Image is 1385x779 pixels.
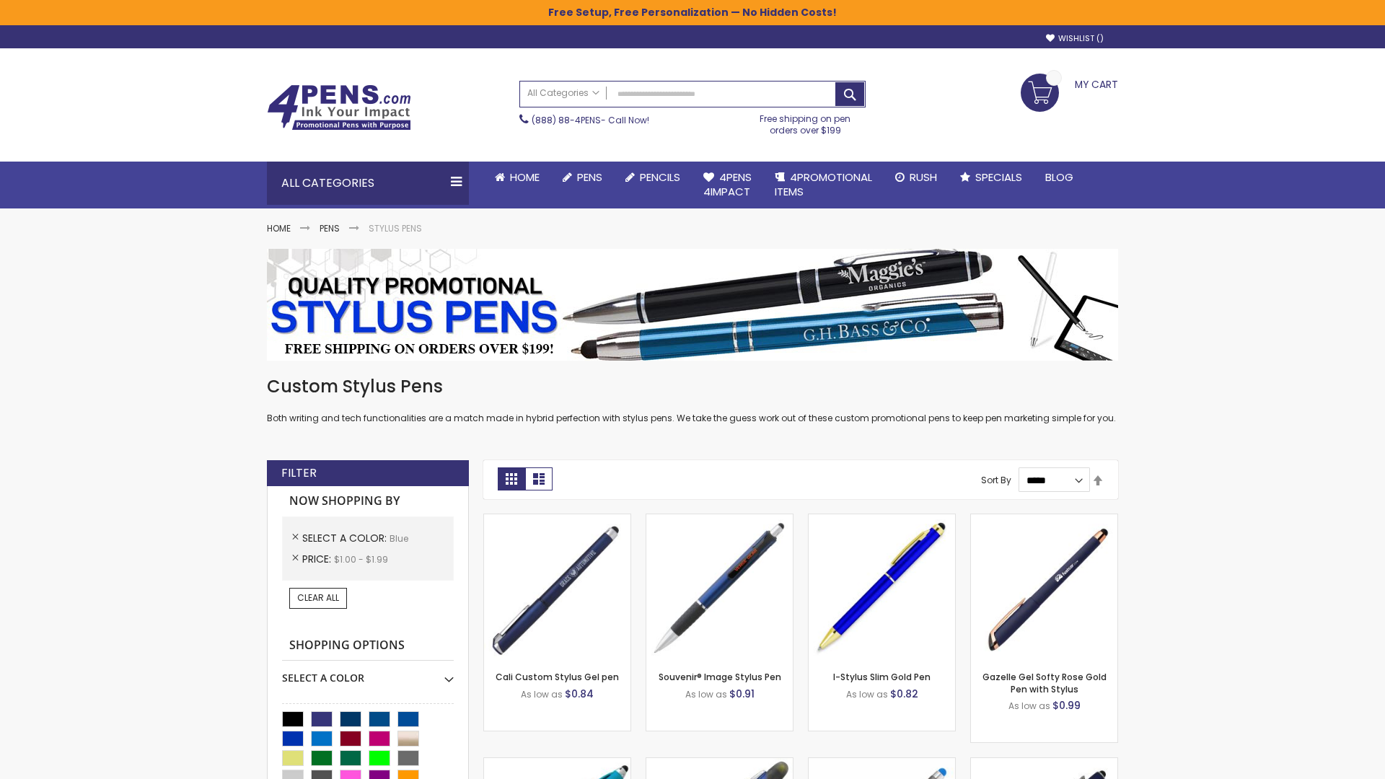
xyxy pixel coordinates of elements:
[890,687,918,701] span: $0.82
[282,630,454,661] strong: Shopping Options
[527,87,599,99] span: All Categories
[775,170,872,199] span: 4PROMOTIONAL ITEMS
[659,671,781,683] a: Souvenir® Image Stylus Pen
[949,162,1034,193] a: Specials
[809,514,955,661] img: I-Stylus Slim Gold-Blue
[809,514,955,526] a: I-Stylus Slim Gold-Blue
[320,222,340,234] a: Pens
[282,486,454,516] strong: Now Shopping by
[267,249,1118,361] img: Stylus Pens
[496,671,619,683] a: Cali Custom Stylus Gel pen
[484,514,630,526] a: Cali Custom Stylus Gel pen-Blue
[1052,698,1081,713] span: $0.99
[565,687,594,701] span: $0.84
[532,114,601,126] a: (888) 88-4PENS
[809,757,955,770] a: Islander Softy Gel with Stylus - ColorJet Imprint-Blue
[532,114,649,126] span: - Call Now!
[520,82,607,105] a: All Categories
[884,162,949,193] a: Rush
[763,162,884,208] a: 4PROMOTIONALITEMS
[971,757,1117,770] a: Custom Soft Touch® Metal Pens with Stylus-Blue
[646,514,793,661] img: Souvenir® Image Stylus Pen-Blue
[1045,170,1073,185] span: Blog
[484,757,630,770] a: Neon Stylus Highlighter-Pen Combo-Blue
[302,552,334,566] span: Price
[267,84,411,131] img: 4Pens Custom Pens and Promotional Products
[729,687,755,701] span: $0.91
[846,688,888,700] span: As low as
[833,671,931,683] a: I-Stylus Slim Gold Pen
[577,170,602,185] span: Pens
[971,514,1117,526] a: Gazelle Gel Softy Rose Gold Pen with Stylus-Blue
[281,465,317,481] strong: Filter
[646,757,793,770] a: Souvenir® Jalan Highlighter Stylus Pen Combo-Blue
[267,375,1118,398] h1: Custom Stylus Pens
[510,170,540,185] span: Home
[282,661,454,685] div: Select A Color
[982,671,1107,695] a: Gazelle Gel Softy Rose Gold Pen with Stylus
[369,222,422,234] strong: Stylus Pens
[910,170,937,185] span: Rush
[614,162,692,193] a: Pencils
[302,531,390,545] span: Select A Color
[685,688,727,700] span: As low as
[297,591,339,604] span: Clear All
[267,375,1118,425] div: Both writing and tech functionalities are a match made in hybrid perfection with stylus pens. We ...
[981,474,1011,486] label: Sort By
[745,107,866,136] div: Free shipping on pen orders over $199
[390,532,408,545] span: Blue
[1046,33,1104,44] a: Wishlist
[1008,700,1050,712] span: As low as
[703,170,752,199] span: 4Pens 4impact
[289,588,347,608] a: Clear All
[483,162,551,193] a: Home
[521,688,563,700] span: As low as
[267,222,291,234] a: Home
[640,170,680,185] span: Pencils
[551,162,614,193] a: Pens
[692,162,763,208] a: 4Pens4impact
[484,514,630,661] img: Cali Custom Stylus Gel pen-Blue
[971,514,1117,661] img: Gazelle Gel Softy Rose Gold Pen with Stylus-Blue
[267,162,469,205] div: All Categories
[334,553,388,565] span: $1.00 - $1.99
[498,467,525,490] strong: Grid
[1034,162,1085,193] a: Blog
[646,514,793,526] a: Souvenir® Image Stylus Pen-Blue
[975,170,1022,185] span: Specials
